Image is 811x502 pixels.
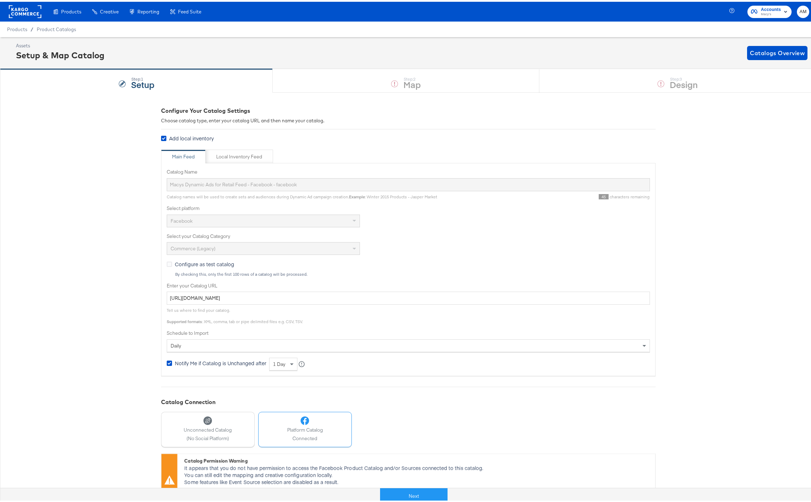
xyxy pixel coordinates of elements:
span: Add local inventory [169,133,214,140]
div: Main Feed [172,152,195,158]
strong: Setup [131,77,154,88]
div: Step: 1 [131,75,154,80]
span: Tell us where to find your catalog. : XML, comma, tab or pipe delimited files e.g. CSV, TSV. [167,306,303,322]
span: Facebook [171,216,193,222]
div: characters remaining [437,192,650,198]
div: Catalog Permission Warning [184,456,652,462]
div: Choose catalog type, enter your catalog URL and then name your catalog. [161,116,656,122]
div: Assets [16,41,105,47]
span: Unconnected Catalog [184,425,232,432]
span: Products [7,25,27,30]
span: Catalogs Overview [750,46,805,56]
button: Unconnected Catalog(No Social Platform) [161,410,255,445]
div: Configure Your Catalog Settings [161,105,656,113]
span: Connected [287,433,323,440]
span: Macy's [761,10,781,16]
span: Products [61,7,81,13]
span: Creative [100,7,119,13]
button: AccountsMacy's [747,4,792,16]
span: (No Social Platform) [184,433,232,440]
div: Catalog Connection [161,396,656,404]
span: Accounts [761,4,781,12]
button: Platform CatalogConnected [258,410,352,445]
span: Configure as test catalog [175,259,234,266]
span: Reporting [137,7,159,13]
input: Enter Catalog URL, e.g. http://www.example.com/products.xml [167,290,650,303]
span: Platform Catalog [287,425,323,432]
div: By checking this, only the first 100 rows of a catalog will be processed. [175,270,650,275]
p: It appears that you do not have permission to access the Facebook Product Catalog and/or Sources ... [184,462,652,484]
label: Select platform [167,203,650,210]
label: Enter your Catalog URL [167,281,650,287]
strong: Example [349,192,365,198]
button: Catalogs Overview [747,44,807,58]
span: / [27,25,37,30]
span: daily [171,341,181,347]
div: Setup & Map Catalog [16,47,105,59]
a: Product Catalogs [37,25,76,30]
span: Feed Suite [178,7,201,13]
span: 45 [599,192,609,198]
span: AM [800,6,806,14]
label: Schedule to Import [167,328,650,335]
label: Catalog Name [167,167,650,174]
span: Commerce (Legacy) [171,244,215,250]
strong: Supported formats [167,317,202,322]
span: Notify Me if Catalog is Unchanged after [175,358,266,365]
label: Select your Catalog Category [167,231,650,238]
span: Catalog names will be used to create sets and audiences during Dynamic Ad campaign creation. : Wi... [167,192,437,198]
input: Name your catalog e.g. My Dynamic Product Catalog [167,176,650,189]
div: Local Inventory Feed [216,152,262,158]
button: AM [797,4,809,16]
span: 1 day [273,359,285,366]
